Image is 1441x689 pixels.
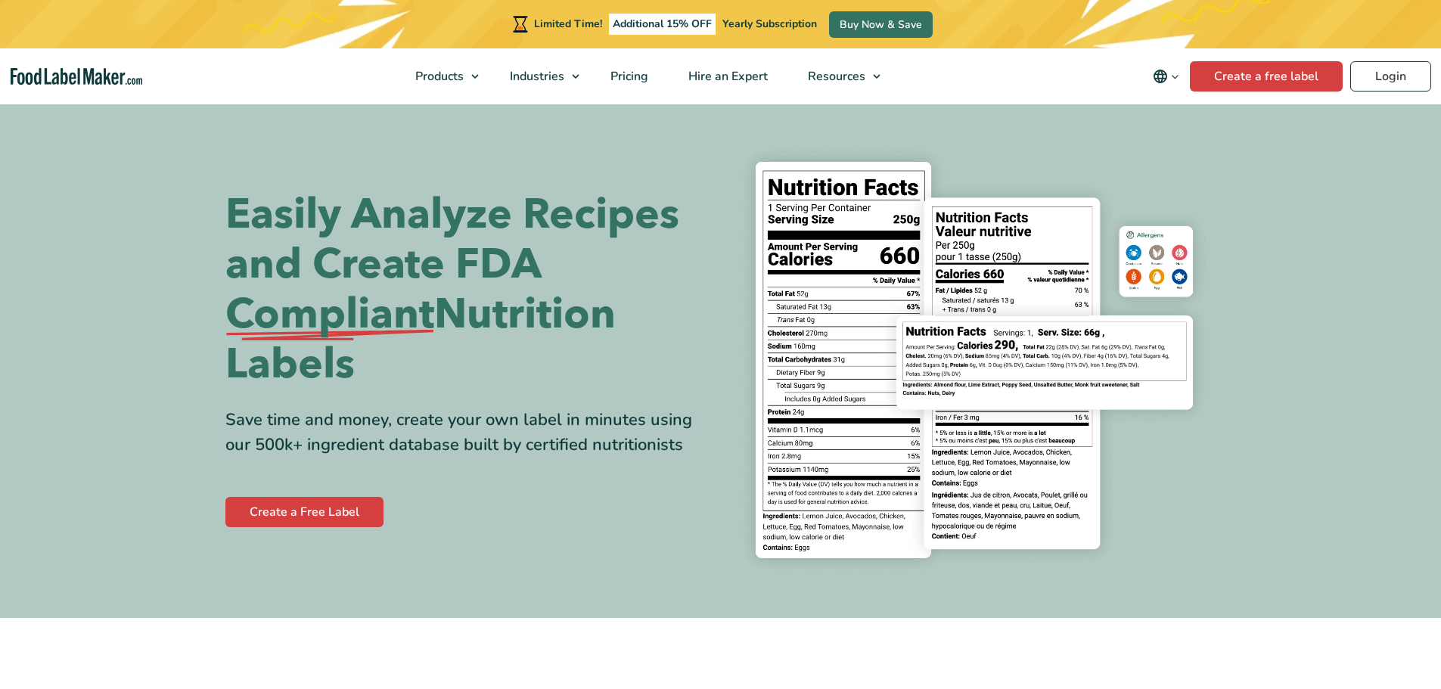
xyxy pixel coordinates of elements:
[606,68,650,85] span: Pricing
[396,48,486,104] a: Products
[505,68,566,85] span: Industries
[1190,61,1343,92] a: Create a free label
[803,68,867,85] span: Resources
[1350,61,1431,92] a: Login
[225,497,384,527] a: Create a Free Label
[609,14,716,35] span: Additional 15% OFF
[225,408,710,458] div: Save time and money, create your own label in minutes using our 500k+ ingredient database built b...
[829,11,933,38] a: Buy Now & Save
[591,48,665,104] a: Pricing
[722,17,817,31] span: Yearly Subscription
[11,68,143,85] a: Food Label Maker homepage
[788,48,888,104] a: Resources
[225,290,434,340] span: Compliant
[411,68,465,85] span: Products
[490,48,587,104] a: Industries
[669,48,784,104] a: Hire an Expert
[534,17,602,31] span: Limited Time!
[1142,61,1190,92] button: Change language
[225,190,710,390] h1: Easily Analyze Recipes and Create FDA Nutrition Labels
[684,68,769,85] span: Hire an Expert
